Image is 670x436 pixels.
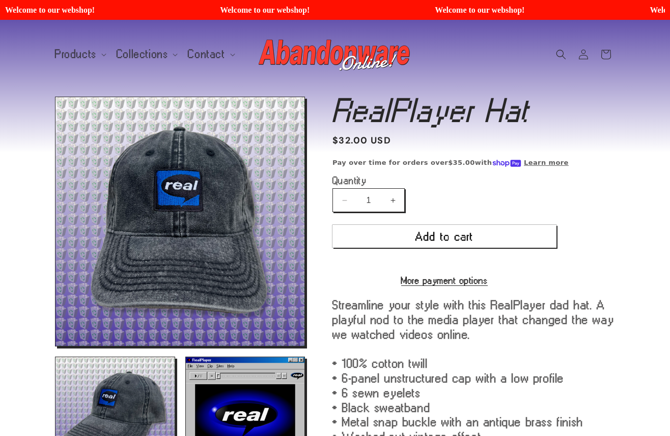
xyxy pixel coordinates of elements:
[332,176,556,186] label: Quantity
[110,44,182,65] summary: Collections
[5,5,207,15] span: Welcome to our webshop!
[117,50,169,59] span: Collections
[332,134,391,148] span: $32.00 USD
[182,44,239,65] summary: Contact
[332,276,556,285] a: More payment options
[255,30,415,78] a: Abandonware
[220,5,422,15] span: Welcome to our webshop!
[188,50,225,59] span: Contact
[49,44,110,65] summary: Products
[55,50,97,59] span: Products
[435,5,636,15] span: Welcome to our webshop!
[550,43,572,66] summary: Search
[259,34,411,75] img: Abandonware
[332,225,556,248] button: Add to cart
[332,97,615,124] h1: RealPlayer Hat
